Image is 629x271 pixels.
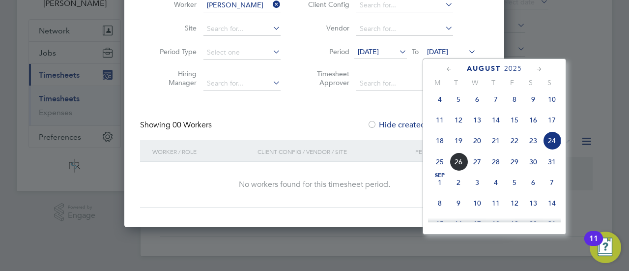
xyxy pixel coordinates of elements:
[524,152,543,171] span: 30
[413,140,479,163] div: Period
[430,173,449,192] span: 1
[543,173,561,192] span: 7
[505,214,524,233] span: 19
[356,77,453,90] input: Search for...
[358,47,379,56] span: [DATE]
[203,46,281,60] input: Select one
[427,47,448,56] span: [DATE]
[543,131,561,150] span: 24
[468,152,486,171] span: 27
[505,131,524,150] span: 22
[486,152,505,171] span: 28
[543,111,561,129] span: 17
[356,22,453,36] input: Search for...
[430,111,449,129] span: 11
[505,173,524,192] span: 5
[524,194,543,212] span: 13
[468,214,486,233] span: 17
[486,173,505,192] span: 4
[543,152,561,171] span: 31
[505,90,524,109] span: 8
[503,78,521,87] span: F
[505,194,524,212] span: 12
[409,45,422,58] span: To
[468,90,486,109] span: 6
[150,140,255,163] div: Worker / Role
[468,131,486,150] span: 20
[430,173,449,178] span: Sep
[203,77,281,90] input: Search for...
[428,78,447,87] span: M
[305,47,349,56] label: Period
[505,152,524,171] span: 29
[449,131,468,150] span: 19
[543,90,561,109] span: 10
[521,78,540,87] span: S
[449,90,468,109] span: 5
[203,22,281,36] input: Search for...
[524,90,543,109] span: 9
[255,140,413,163] div: Client Config / Vendor / Site
[590,232,621,263] button: Open Resource Center, 11 new notifications
[484,78,503,87] span: T
[150,180,479,190] div: No workers found for this timesheet period.
[486,90,505,109] span: 7
[430,90,449,109] span: 4
[486,194,505,212] span: 11
[367,120,467,130] label: Hide created timesheets
[449,111,468,129] span: 12
[305,24,349,32] label: Vendor
[486,214,505,233] span: 18
[152,69,197,87] label: Hiring Manager
[505,111,524,129] span: 15
[447,78,465,87] span: T
[468,173,486,192] span: 3
[589,239,598,251] div: 11
[524,214,543,233] span: 20
[305,69,349,87] label: Timesheet Approver
[468,194,486,212] span: 10
[140,120,214,130] div: Showing
[152,24,197,32] label: Site
[430,214,449,233] span: 15
[524,131,543,150] span: 23
[467,64,501,73] span: August
[172,120,212,130] span: 00 Workers
[152,47,197,56] label: Period Type
[543,214,561,233] span: 21
[465,78,484,87] span: W
[449,173,468,192] span: 2
[524,173,543,192] span: 6
[430,152,449,171] span: 25
[449,214,468,233] span: 16
[486,111,505,129] span: 14
[468,111,486,129] span: 13
[486,131,505,150] span: 21
[524,111,543,129] span: 16
[449,152,468,171] span: 26
[430,194,449,212] span: 8
[449,194,468,212] span: 9
[540,78,559,87] span: S
[543,194,561,212] span: 14
[430,131,449,150] span: 18
[504,64,522,73] span: 2025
